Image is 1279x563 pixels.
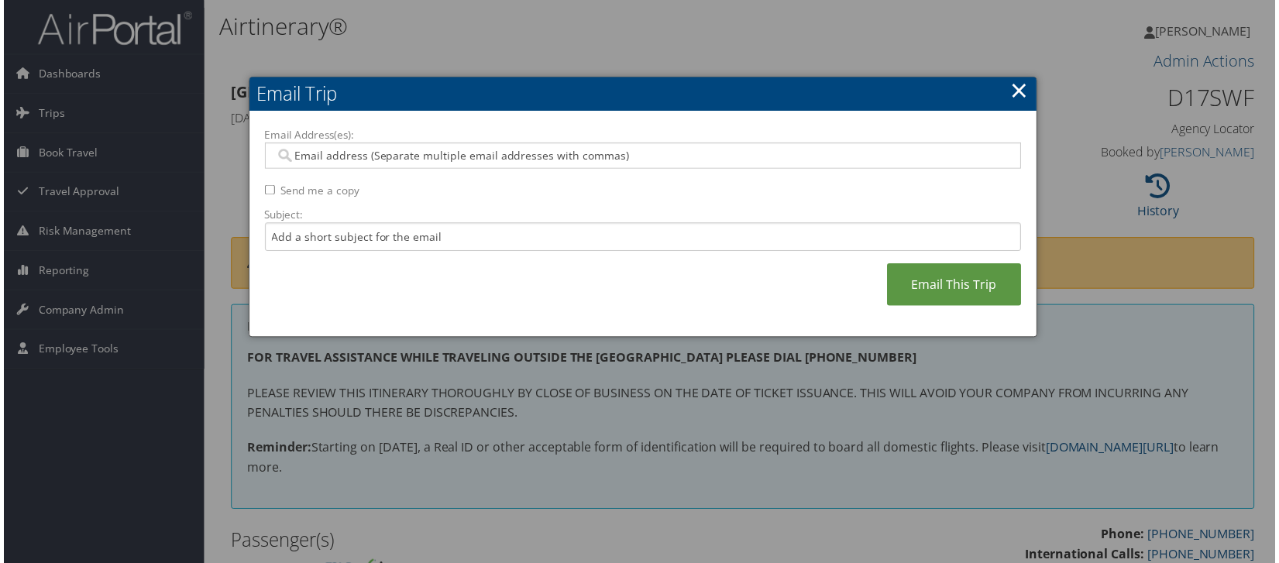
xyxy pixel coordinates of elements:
label: Send me a copy [279,184,358,200]
label: Email Address(es): [263,128,1023,143]
input: Email address (Separate multiple email addresses with commas) [273,149,1013,164]
label: Subject: [263,208,1023,224]
a: Email This Trip [889,265,1023,307]
a: × [1013,75,1030,106]
h2: Email Trip [247,77,1039,112]
input: Add a short subject for the email [263,224,1023,252]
